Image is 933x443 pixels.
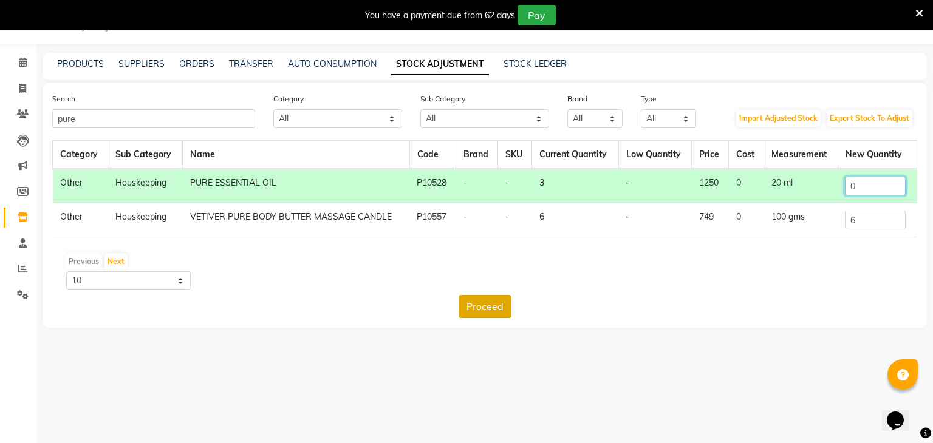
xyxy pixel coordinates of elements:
[692,169,729,203] td: 1250
[532,203,619,237] td: 6
[729,169,764,203] td: 0
[229,58,273,69] a: TRANSFER
[183,203,410,237] td: VETIVER PURE BODY BUTTER MASSAGE CANDLE
[764,141,838,169] th: Measurement
[567,93,587,104] label: Brand
[532,169,619,203] td: 3
[618,169,692,203] td: -
[456,203,498,237] td: -
[729,203,764,237] td: 0
[409,169,456,203] td: P10528
[57,58,104,69] a: PRODUCTS
[498,141,532,169] th: SKU
[618,141,692,169] th: Low Quantity
[183,169,410,203] td: PURE ESSENTIAL OIL
[459,295,511,318] button: Proceed
[882,394,921,431] iframe: chat widget
[409,203,456,237] td: P10557
[420,93,465,104] label: Sub Category
[104,253,128,270] button: Next
[692,203,729,237] td: 749
[53,169,108,203] td: Other
[456,169,498,203] td: -
[53,203,108,237] td: Other
[456,141,498,169] th: Brand
[504,58,567,69] a: STOCK LEDGER
[183,141,410,169] th: Name
[118,58,165,69] a: SUPPLIERS
[108,203,183,237] td: Houskeeping
[764,169,838,203] td: 20 ml
[391,53,489,75] a: STOCK ADJUSTMENT
[108,141,183,169] th: Sub Category
[498,203,532,237] td: -
[52,93,75,104] label: Search
[365,9,515,22] div: You have a payment due from 62 days
[692,141,729,169] th: Price
[736,110,821,127] button: Import Adjusted Stock
[518,5,556,25] button: Pay
[409,141,456,169] th: Code
[52,109,255,128] input: Search Product
[179,58,214,69] a: ORDERS
[827,110,912,127] button: Export Stock To Adjust
[273,93,304,104] label: Category
[532,141,619,169] th: Current Quantity
[498,169,532,203] td: -
[641,93,657,104] label: Type
[764,203,838,237] td: 100 gms
[53,141,108,169] th: Category
[618,203,692,237] td: -
[838,141,917,169] th: New Quantity
[729,141,764,169] th: Cost
[288,58,377,69] a: AUTO CONSUMPTION
[108,169,183,203] td: Houskeeping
